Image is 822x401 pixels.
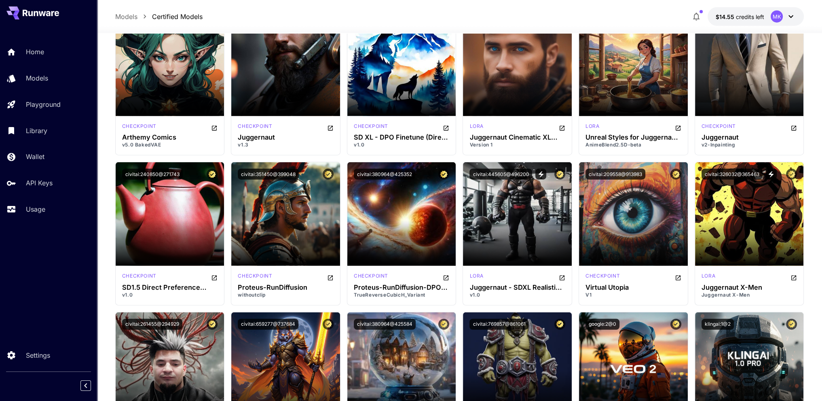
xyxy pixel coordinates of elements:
p: lora [469,123,483,130]
h3: Proteus-RunDiffusion-DPO (Direct Preference Optimization) [354,284,450,291]
p: Library [26,126,47,136]
button: civitai:351450@399048 [238,169,299,180]
button: civitai:261455@294929 [122,319,182,330]
p: Home [26,47,44,57]
button: Collapse sidebar [80,380,91,391]
div: Proteus-RunDiffusion [238,284,334,291]
p: Juggernaut X-Men [702,291,797,299]
h3: Unreal Styles for Juggernaut XL [585,134,681,141]
p: checkpoint [238,123,272,130]
p: lora [469,272,483,280]
p: Settings [26,350,50,360]
p: checkpoint [702,123,736,130]
div: SDXL 1.0 [585,123,599,132]
button: Open in CivitAI [327,123,334,132]
span: credits left [736,13,764,20]
button: civitai:326032@365463 [702,169,763,180]
div: SD 1.5 [122,123,156,132]
p: Models [26,73,48,83]
p: AnimeBlend2.5D-beta [585,141,681,149]
div: MK [771,11,783,23]
h3: Juggernaut [702,134,797,141]
button: Open in CivitAI [790,123,797,132]
button: civitai:380964@425352 [354,169,415,180]
button: Certified Model – Vetted for best performance and includes a commercial license. [786,169,797,180]
button: klingai:1@2 [702,319,734,330]
div: SD 1.5 [702,123,736,132]
button: Certified Model – Vetted for best performance and includes a commercial license. [554,169,565,180]
button: Open in CivitAI [675,123,681,132]
a: Models [115,12,137,21]
p: v1.0 [469,291,565,299]
button: Open in CivitAI [559,272,565,282]
button: Certified Model – Vetted for best performance and includes a commercial license. [323,169,334,180]
p: lora [702,272,715,280]
h3: Juggernaut Cinematic XL [PERSON_NAME] [469,134,565,141]
button: $14.5544MK [708,7,804,26]
p: withoutclip [238,291,334,299]
button: civitai:240850@271743 [122,169,183,180]
div: SDXL 1.0 [354,123,388,132]
h3: SD XL - DPO Finetune (Direct Preference Optimization) [354,134,450,141]
div: SD 1.5 [122,272,156,282]
button: Certified Model – Vetted for best performance and includes a commercial license. [207,319,218,330]
button: civitai:209558@913983 [585,169,645,180]
button: Certified Model – Vetted for best performance and includes a commercial license. [786,319,797,330]
div: SDXL 1.0 [354,272,388,282]
h3: Juggernaut [238,134,334,141]
div: SD 1.5 [238,123,272,132]
button: Open in CivitAI [443,272,449,282]
p: V1 [585,291,681,299]
a: Certified Models [152,12,203,21]
button: civitai:769857@861061 [469,319,528,330]
button: civitai:659277@737684 [238,319,298,330]
p: Version 1 [469,141,565,149]
button: Open in CivitAI [790,272,797,282]
p: checkpoint [122,272,156,280]
button: Certified Model – Vetted for best performance and includes a commercial license. [670,319,681,330]
div: SDXL 1.0 [585,272,620,282]
div: SDXL 1.0 [469,272,483,282]
h3: SD1.5 Direct Preference Optimization - DPO [122,284,218,291]
p: checkpoint [238,272,272,280]
button: Certified Model – Vetted for best performance and includes a commercial license. [670,169,681,180]
p: v2-Inpainting [702,141,797,149]
h3: Juggernaut - SDXL Realistic & Comics [469,284,565,291]
div: SDXL 1.0 [469,123,483,132]
button: Open in CivitAI [675,272,681,282]
p: API Keys [26,178,53,188]
p: Wallet [26,152,44,161]
p: Usage [26,204,45,214]
div: SDXL 1.0 [238,272,272,282]
div: $14.5544 [716,13,764,21]
p: checkpoint [122,123,156,130]
button: Open in CivitAI [443,123,449,132]
p: v1.0 [122,291,218,299]
button: Certified Model – Vetted for best performance and includes a commercial license. [323,319,334,330]
button: Open in CivitAI [211,123,218,132]
button: View trigger words [535,169,546,180]
button: google:2@0 [585,319,619,330]
button: Open in CivitAI [559,123,565,132]
p: v1.0 [354,141,450,149]
button: civitai:445605@496200 [469,169,532,180]
button: Certified Model – Vetted for best performance and includes a commercial license. [438,169,449,180]
p: v5.0 BakedVAE [122,141,218,149]
h3: Juggernaut X-Men [702,284,797,291]
p: Playground [26,100,61,109]
p: checkpoint [354,123,388,130]
p: TrueReverseCubicH_Variant [354,291,450,299]
button: civitai:380964@425584 [354,319,416,330]
div: Juggernaut Cinematic XL LoRA [469,134,565,141]
h3: Arthemy Comics [122,134,218,141]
